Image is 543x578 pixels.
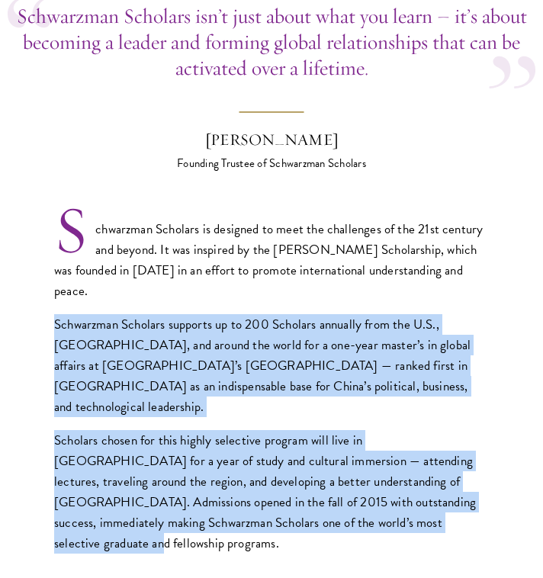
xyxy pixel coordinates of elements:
[138,130,405,149] div: [PERSON_NAME]
[138,154,405,173] div: Founding Trustee of Schwarzman Scholars
[54,430,489,554] p: Scholars chosen for this highly selective program will live in [GEOGRAPHIC_DATA] for a year of st...
[54,219,489,301] p: Schwarzman Scholars is designed to meet the challenges of the 21st century and beyond. It was ins...
[54,314,489,417] p: Schwarzman Scholars supports up to 200 Scholars annually from the U.S., [GEOGRAPHIC_DATA], and ar...
[15,3,528,81] p: Schwarzman Scholars isn’t just about what you learn – it’s about becoming a leader and forming gl...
